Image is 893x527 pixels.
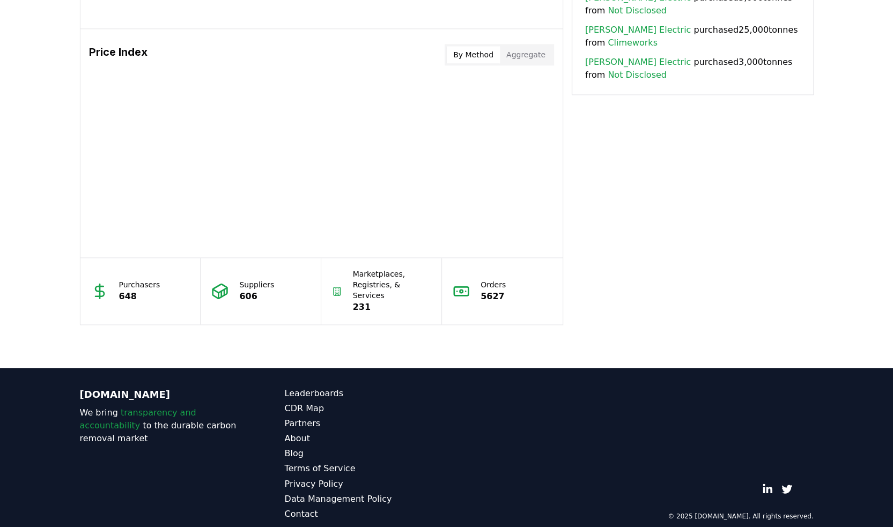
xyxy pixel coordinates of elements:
p: 231 [353,301,431,314]
a: [PERSON_NAME] Electric [585,56,691,69]
a: About [285,432,447,445]
a: Data Management Policy [285,492,447,505]
button: Aggregate [500,46,552,63]
a: Not Disclosed [608,69,667,81]
p: Marketplaces, Registries, & Services [353,269,431,301]
p: Suppliers [239,279,274,290]
a: Contact [285,507,447,520]
a: Climeworks [608,36,658,49]
button: By Method [447,46,500,63]
a: Blog [285,447,447,460]
a: Terms of Service [285,462,447,475]
p: Purchasers [119,279,160,290]
p: 5627 [481,290,506,303]
a: Leaderboards [285,387,447,400]
p: [DOMAIN_NAME] [80,387,242,402]
a: Twitter [781,484,792,494]
a: Partners [285,417,447,430]
p: © 2025 [DOMAIN_NAME]. All rights reserved. [668,511,814,520]
a: Not Disclosed [608,4,667,17]
p: 648 [119,290,160,303]
p: We bring to the durable carbon removal market [80,406,242,445]
span: purchased 3,000 tonnes from [585,56,800,81]
p: Orders [481,279,506,290]
span: transparency and accountability [80,407,196,430]
a: [PERSON_NAME] Electric [585,24,691,36]
a: LinkedIn [762,484,773,494]
a: Privacy Policy [285,477,447,490]
span: purchased 25,000 tonnes from [585,24,800,49]
a: CDR Map [285,402,447,415]
p: 606 [239,290,274,303]
h3: Price Index [89,44,147,65]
